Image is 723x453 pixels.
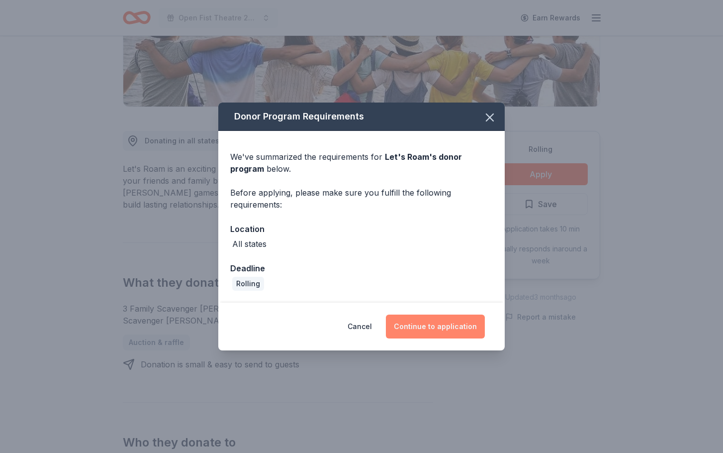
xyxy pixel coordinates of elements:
[230,262,493,275] div: Deadline
[232,238,267,250] div: All states
[230,187,493,211] div: Before applying, please make sure you fulfill the following requirements:
[386,315,485,339] button: Continue to application
[232,277,264,291] div: Rolling
[230,223,493,235] div: Location
[230,151,493,175] div: We've summarized the requirements for below.
[218,103,505,131] div: Donor Program Requirements
[348,315,372,339] button: Cancel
